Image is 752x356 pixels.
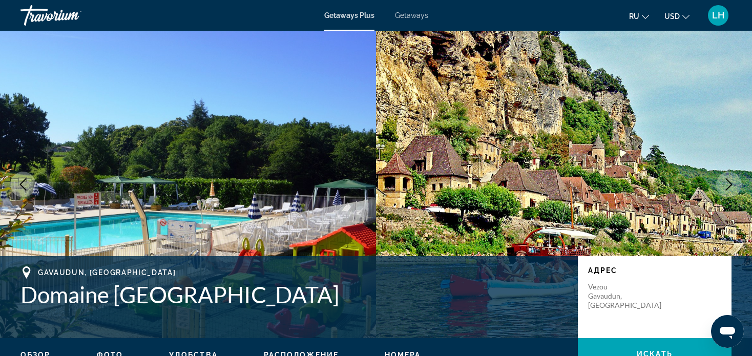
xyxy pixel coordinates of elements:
iframe: Schaltfläche zum Öffnen des Messaging-Fensters [711,315,744,348]
p: Vezou Gavaudun, [GEOGRAPHIC_DATA] [588,282,670,310]
button: Previous image [10,172,36,197]
span: USD [664,12,680,20]
button: User Menu [705,5,732,26]
a: Getaways [395,11,428,19]
button: Change language [629,9,649,24]
p: Адрес [588,266,721,275]
button: Next image [716,172,742,197]
a: Travorium [20,2,123,29]
span: ru [629,12,639,20]
h1: Domaine [GEOGRAPHIC_DATA] [20,281,568,308]
button: Change currency [664,9,690,24]
span: Gavaudun, [GEOGRAPHIC_DATA] [38,268,176,277]
a: Getaways Plus [324,11,374,19]
span: LH [712,10,724,20]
